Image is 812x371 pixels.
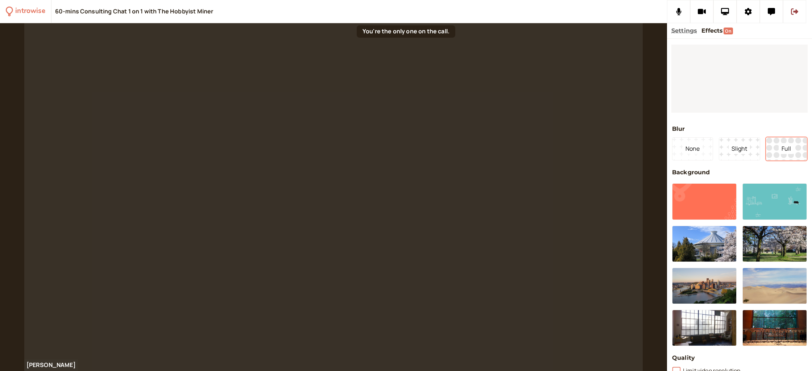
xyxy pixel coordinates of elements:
[742,310,807,346] button: Stage
[701,26,723,36] button: Effects
[672,226,737,262] button: Vancouver
[742,183,807,220] button: Mint
[766,137,807,161] button: Full
[672,268,737,304] button: Pittsburgh
[357,25,455,38] div: You're the only one on the call.
[672,353,807,363] h5: Quality
[55,8,214,16] div: 60-mins Consulting Chat 1 on 1 with The Hobbyist Miner
[672,137,713,161] button: None
[683,143,703,154] span: None
[729,143,750,154] span: Slight
[672,183,737,220] button: Peach
[672,168,807,177] h5: Background
[742,268,807,304] button: Death Valley
[719,137,760,161] button: Slight
[15,6,45,17] div: introwise
[779,143,794,154] span: Full
[672,310,737,346] button: Loft
[742,226,807,262] button: Spring
[724,28,733,34] span: On
[672,124,807,134] h5: Blur
[671,26,697,36] button: Settings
